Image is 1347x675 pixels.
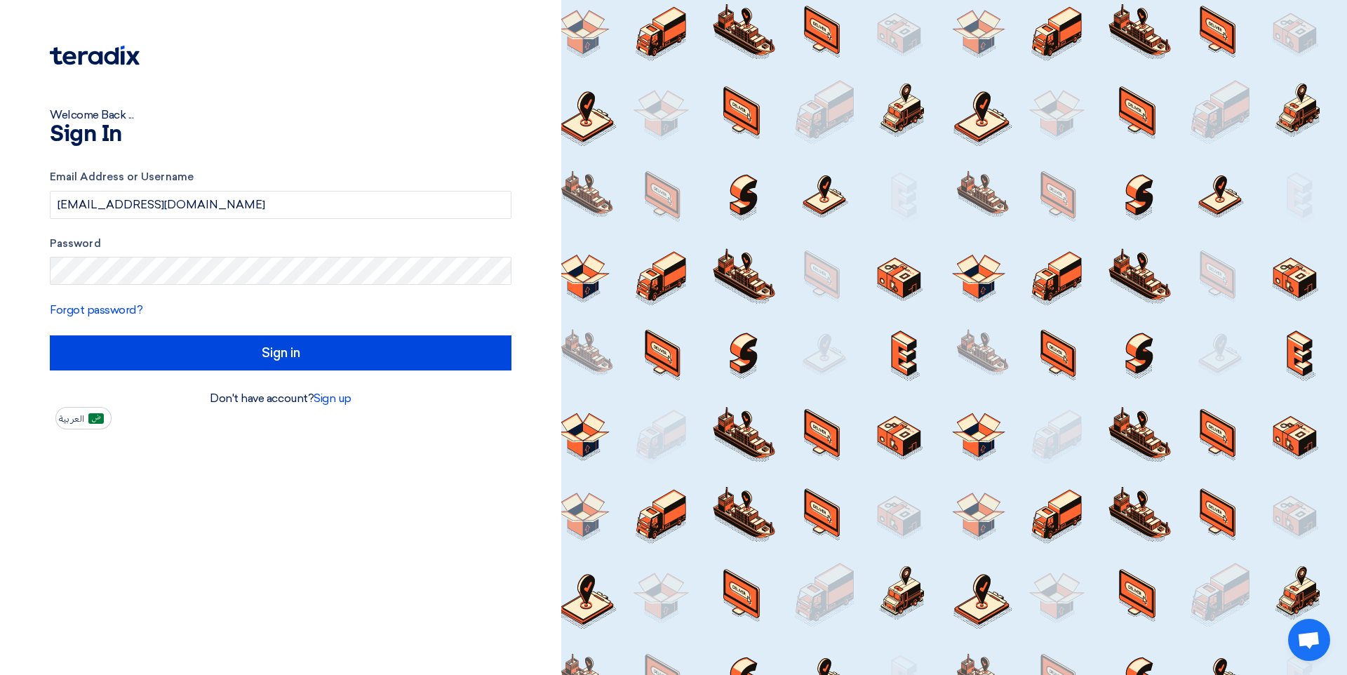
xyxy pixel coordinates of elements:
[50,46,140,65] img: Teradix logo
[50,107,511,123] div: Welcome Back ...
[50,335,511,370] input: Sign in
[50,303,142,316] a: Forgot password?
[55,407,112,429] button: العربية
[50,236,511,252] label: Password
[50,390,511,407] div: Don't have account?
[59,414,84,424] span: العربية
[50,191,511,219] input: Enter your business email or username
[50,123,511,146] h1: Sign In
[1288,619,1330,661] div: Open chat
[50,169,511,185] label: Email Address or Username
[88,413,104,424] img: ar-AR.png
[314,392,351,405] a: Sign up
